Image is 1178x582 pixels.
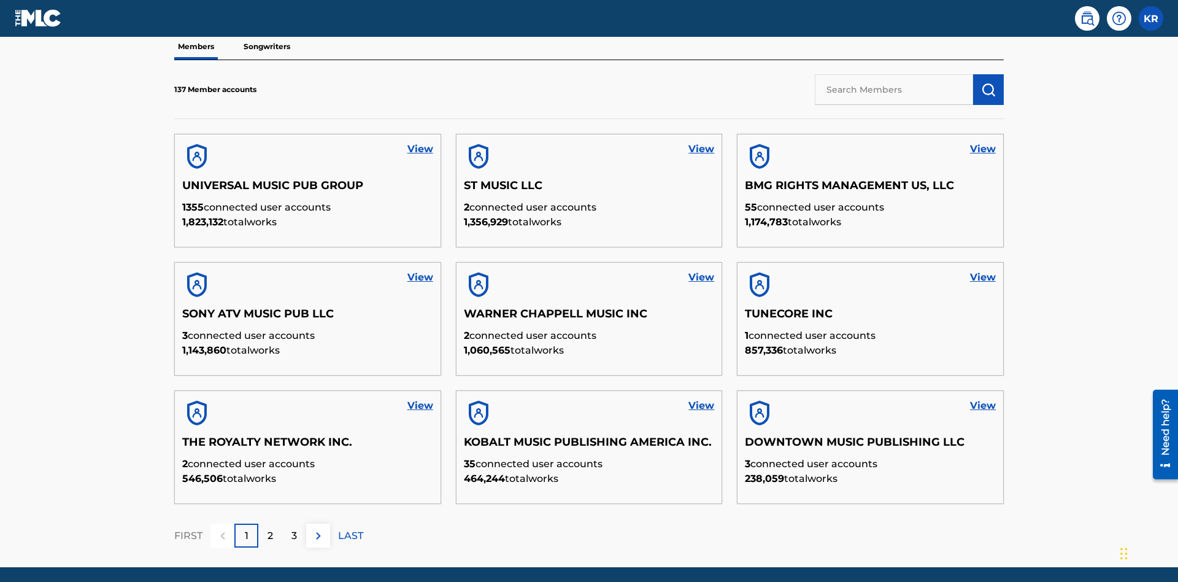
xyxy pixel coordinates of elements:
p: total works [745,343,996,358]
span: 2 [182,458,188,470]
img: account [464,398,493,428]
h5: WARNER CHAPPELL MUSIC INC [464,307,715,328]
div: Drag [1120,535,1128,572]
p: total works [464,471,715,486]
p: total works [182,343,433,358]
a: View [970,270,996,285]
span: 1 [745,330,749,341]
span: 1,356,929 [464,216,508,228]
p: total works [745,215,996,230]
span: 546,506 [182,473,223,484]
img: account [182,270,212,300]
p: 2 [268,529,273,543]
img: account [745,270,774,300]
span: 1,823,132 [182,216,223,228]
p: total works [745,471,996,486]
p: connected user accounts [464,328,715,343]
p: Songwriters [240,34,294,60]
div: User Menu [1139,6,1163,31]
h5: SONY ATV MUSIC PUB LLC [182,307,433,328]
a: View [407,398,433,413]
span: 1355 [182,201,204,213]
p: LAST [338,529,363,543]
a: View [970,398,996,413]
img: account [182,398,212,428]
img: account [745,398,774,428]
p: FIRST [174,529,202,543]
p: total works [464,343,715,358]
h5: UNIVERSAL MUSIC PUB GROUP [182,179,433,200]
a: View [407,142,433,157]
p: connected user accounts [745,328,996,343]
h5: DOWNTOWN MUSIC PUBLISHING LLC [745,435,996,457]
span: 238,059 [745,473,784,484]
h5: KOBALT MUSIC PUBLISHING AMERICA INC. [464,435,715,457]
a: View [688,270,714,285]
p: Members [174,34,218,60]
p: 3 [291,529,297,543]
p: connected user accounts [464,200,715,215]
div: Help [1107,6,1131,31]
img: MLC Logo [15,9,62,27]
p: total works [464,215,715,230]
img: account [182,142,212,171]
img: right [311,529,326,543]
h5: TUNECORE INC [745,307,996,328]
p: connected user accounts [464,457,715,471]
p: connected user accounts [182,328,433,343]
p: total works [182,215,433,230]
a: View [688,142,714,157]
h5: ST MUSIC LLC [464,179,715,200]
span: 2 [464,330,469,341]
p: 137 Member accounts [174,84,256,95]
a: Public Search [1075,6,1099,31]
input: Search Members [815,74,973,105]
p: connected user accounts [745,457,996,471]
iframe: Resource Center [1144,385,1178,486]
p: connected user accounts [182,457,433,471]
span: 1,060,565 [464,344,510,356]
img: account [464,270,493,300]
span: 35 [464,458,475,470]
p: connected user accounts [182,200,433,215]
h5: THE ROYALTY NETWORK INC. [182,435,433,457]
span: 3 [182,330,188,341]
iframe: Chat Widget [1117,523,1178,582]
p: 1 [245,529,248,543]
span: 2 [464,201,469,213]
img: Search Works [981,82,996,97]
a: View [688,398,714,413]
span: 464,244 [464,473,505,484]
img: help [1112,11,1126,26]
a: View [970,142,996,157]
span: 3 [745,458,750,470]
h5: BMG RIGHTS MANAGEMENT US, LLC [745,179,996,200]
img: account [464,142,493,171]
p: total works [182,471,433,486]
img: search [1080,11,1095,26]
span: 55 [745,201,757,213]
a: View [407,270,433,285]
p: connected user accounts [745,200,996,215]
span: 1,174,783 [745,216,788,228]
span: 857,336 [745,344,783,356]
span: 1,143,860 [182,344,226,356]
img: account [745,142,774,171]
